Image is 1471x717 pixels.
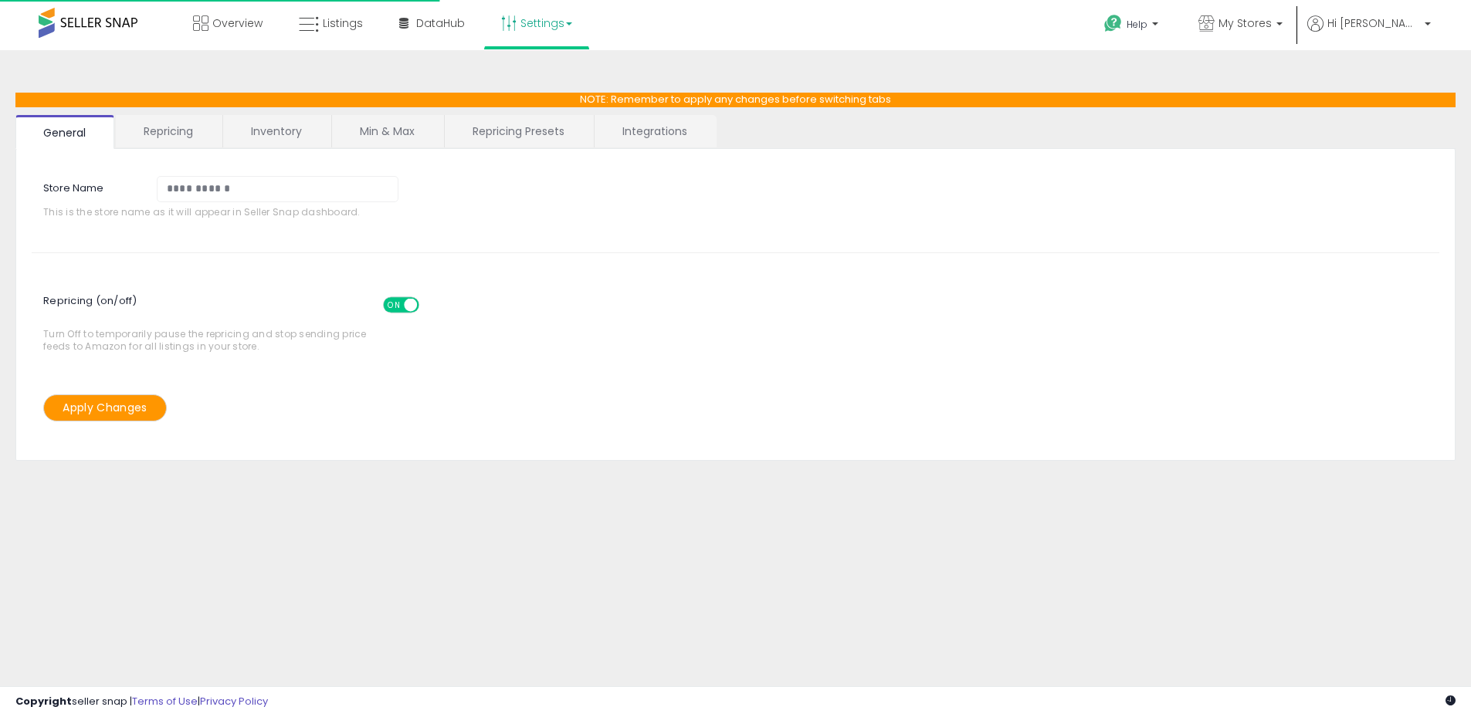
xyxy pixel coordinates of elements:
[15,694,72,709] strong: Copyright
[223,115,330,147] a: Inventory
[445,115,592,147] a: Repricing Presets
[1327,15,1420,31] span: Hi [PERSON_NAME]
[32,176,145,196] label: Store Name
[1307,15,1431,50] a: Hi [PERSON_NAME]
[15,695,268,709] div: seller snap | |
[595,115,715,147] a: Integrations
[43,394,167,421] button: Apply Changes
[43,286,433,328] span: Repricing (on/off)
[15,93,1456,107] p: NOTE: Remember to apply any changes before switching tabs
[116,115,221,147] a: Repricing
[15,115,114,149] a: General
[416,15,465,31] span: DataHub
[200,694,268,709] a: Privacy Policy
[1218,15,1272,31] span: My Stores
[323,15,363,31] span: Listings
[43,206,409,218] span: This is the store name as it will appear in Seller Snap dashboard.
[1092,2,1174,50] a: Help
[385,299,404,312] span: ON
[1103,14,1123,33] i: Get Help
[43,289,375,352] span: Turn Off to temporarily pause the repricing and stop sending price feeds to Amazon for all listin...
[332,115,442,147] a: Min & Max
[417,299,442,312] span: OFF
[212,15,263,31] span: Overview
[132,694,198,709] a: Terms of Use
[1127,18,1147,31] span: Help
